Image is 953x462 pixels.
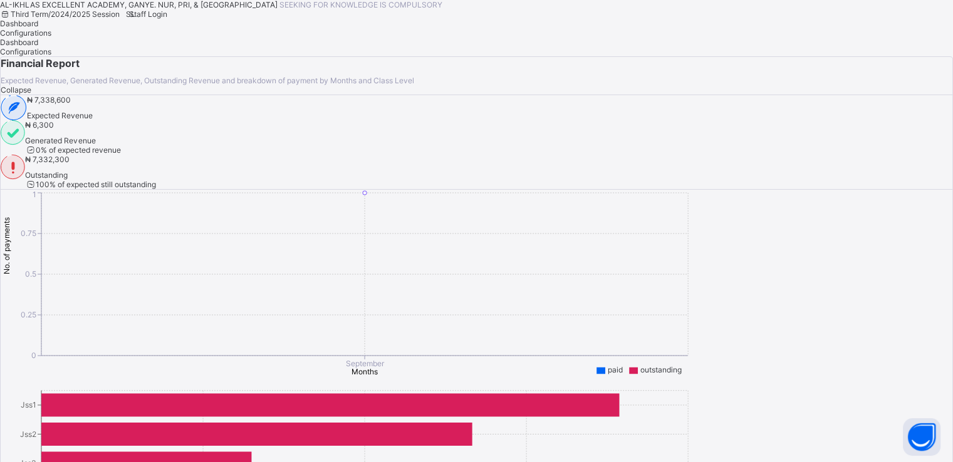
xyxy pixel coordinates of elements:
[1,155,25,180] img: outstanding-1.146d663e52f09953f639664a84e30106.svg
[21,400,36,409] tspan: Jss1
[2,217,11,274] tspan: No. of payments
[129,9,167,19] span: Staff Login
[640,365,682,374] span: outstanding
[126,9,135,19] span: SL
[33,190,36,199] tspan: 1
[25,269,36,279] tspan: 0.5
[346,359,385,368] tspan: September
[21,228,36,238] tspan: 0.75
[31,351,36,360] tspan: 0
[27,95,71,105] span: ₦ 7,338,600
[25,145,121,155] span: 0 % of expected revenue
[1,76,414,85] span: Expected Revenue, Generated Revenue, Outstanding Revenue and breakdown of payment by Months and C...
[20,429,36,439] tspan: Jss2
[1,57,952,69] span: Financial Report
[903,418,940,456] button: Open asap
[27,111,93,120] span: Expected Revenue
[1,85,31,95] span: Collapse
[1,120,25,145] img: paid-1.3eb1404cbcb1d3b736510a26bbfa3ccb.svg
[608,365,623,374] span: paid
[25,180,156,189] span: 100 % of expected still outstanding
[25,120,54,130] span: ₦ 6,300
[25,170,156,180] span: Outstanding
[1,95,27,120] img: expected-2.4343d3e9d0c965b919479240f3db56ac.svg
[25,136,121,145] span: Generated Revenue
[25,155,70,164] span: ₦ 7,332,300
[21,310,36,319] tspan: 0.25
